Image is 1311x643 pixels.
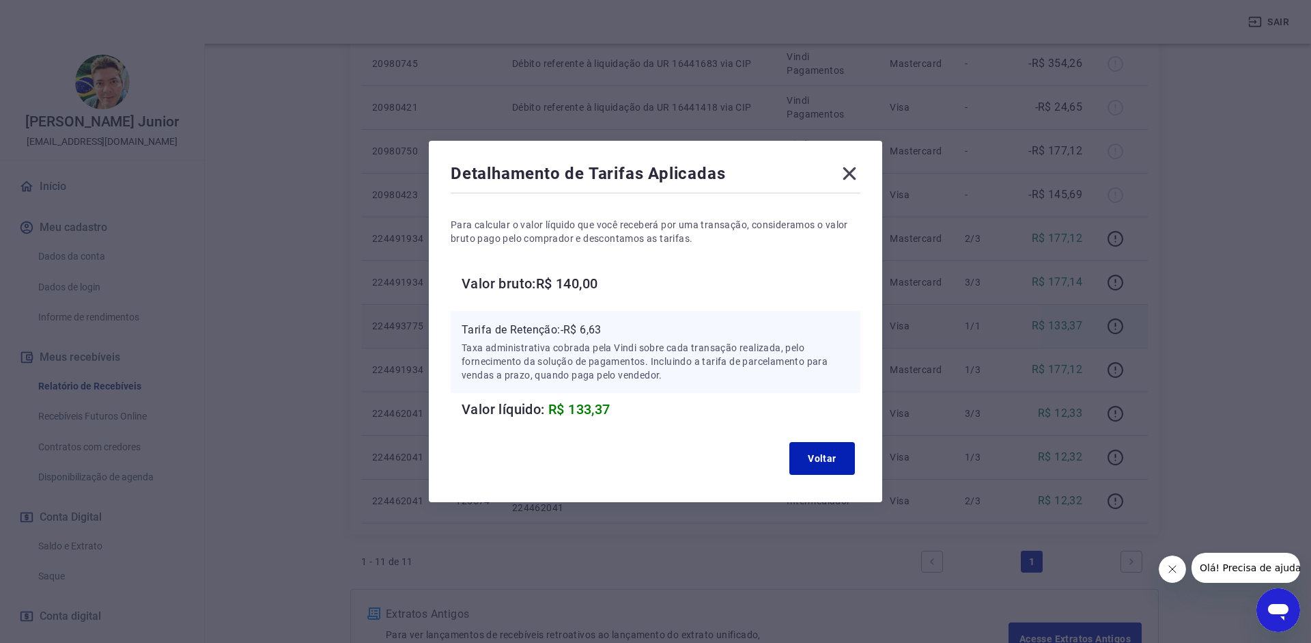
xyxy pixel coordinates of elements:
[1192,553,1300,583] iframe: Mensagem da empresa
[548,401,610,418] span: R$ 133,37
[462,341,849,382] p: Taxa administrativa cobrada pela Vindi sobre cada transação realizada, pelo fornecimento da soluç...
[462,322,849,338] p: Tarifa de Retenção: -R$ 6,63
[8,10,115,20] span: Olá! Precisa de ajuda?
[1159,556,1186,583] iframe: Fechar mensagem
[1256,588,1300,632] iframe: Botão para abrir a janela de mensagens
[451,163,860,190] div: Detalhamento de Tarifas Aplicadas
[462,398,860,420] h6: Valor líquido:
[451,218,860,245] p: Para calcular o valor líquido que você receberá por uma transação, consideramos o valor bruto pag...
[789,442,855,475] button: Voltar
[462,273,860,295] h6: Valor bruto: R$ 140,00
